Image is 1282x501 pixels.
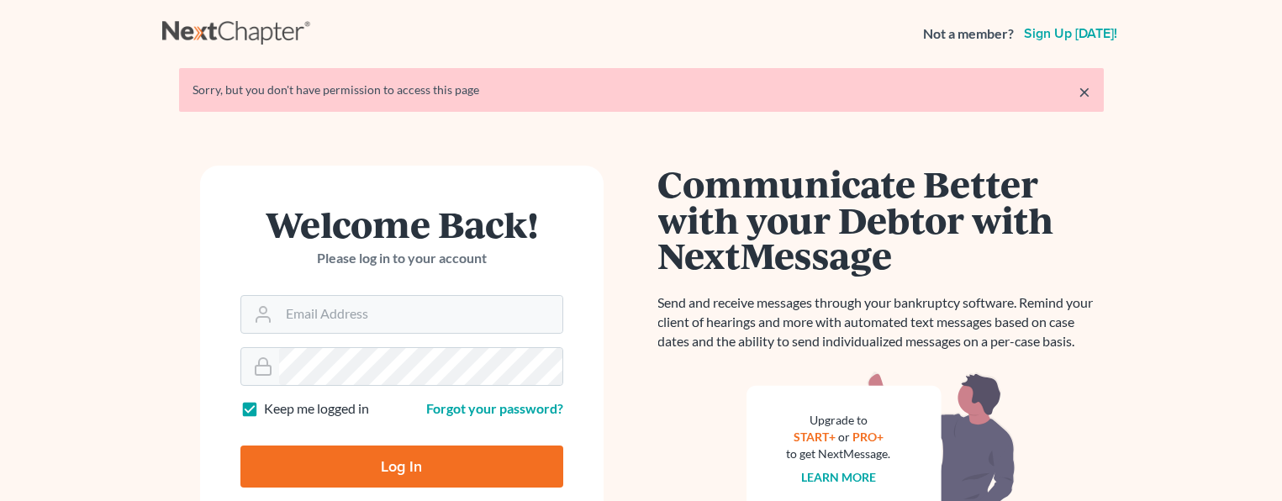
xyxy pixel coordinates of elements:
h1: Communicate Better with your Debtor with NextMessage [658,166,1104,273]
span: or [838,430,850,444]
a: START+ [794,430,836,444]
label: Keep me logged in [264,399,369,419]
div: to get NextMessage. [787,446,891,462]
a: Sign up [DATE]! [1021,27,1121,40]
p: Please log in to your account [240,249,563,268]
a: Learn more [801,470,876,484]
h1: Welcome Back! [240,206,563,242]
div: Sorry, but you don't have permission to access this page [193,82,1090,98]
a: PRO+ [852,430,884,444]
p: Send and receive messages through your bankruptcy software. Remind your client of hearings and mo... [658,293,1104,351]
strong: Not a member? [923,24,1014,44]
input: Log In [240,446,563,488]
a: × [1079,82,1090,102]
div: Upgrade to [787,412,891,429]
a: Forgot your password? [426,400,563,416]
input: Email Address [279,296,562,333]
